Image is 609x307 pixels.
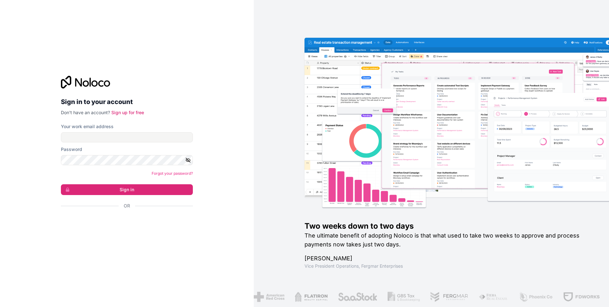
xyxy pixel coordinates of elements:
[304,263,589,269] h1: Vice President Operations , Fergmar Enterprises
[61,155,193,165] input: Password
[61,184,193,195] button: Sign in
[388,292,420,302] img: /assets/gbstax-C-GtDUiK.png
[254,292,285,302] img: /assets/american-red-cross-BAupjrZR.png
[304,221,589,231] h1: Two weeks down to two days
[61,132,193,142] input: Email address
[479,292,508,302] img: /assets/fiera-fwj2N5v4.png
[430,292,468,302] img: /assets/fergmar-CudnrXN5.png
[295,292,328,302] img: /assets/flatiron-C8eUkumj.png
[61,96,193,108] h2: Sign in to your account
[337,292,377,302] img: /assets/saastock-C6Zbiodz.png
[61,146,82,153] label: Password
[563,292,600,302] img: /assets/fdworks-Bi04fVtw.png
[152,171,193,176] a: Forgot your password?
[304,254,589,263] h1: [PERSON_NAME]
[61,110,110,115] span: Don't have an account?
[61,123,114,130] label: Your work email address
[124,203,130,209] span: Or
[111,110,144,115] a: Sign up for free
[304,231,589,249] h2: The ultimate benefit of adopting Noloco is that what used to take two weeks to approve and proces...
[519,292,553,302] img: /assets/phoenix-BREaitsQ.png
